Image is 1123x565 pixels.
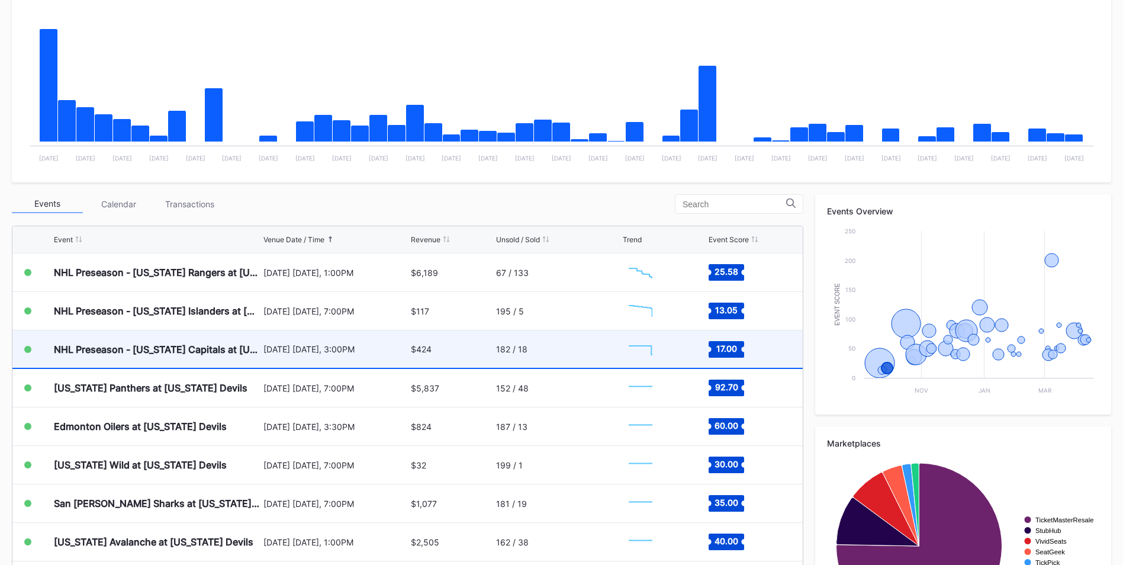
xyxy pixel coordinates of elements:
div: $6,189 [411,268,438,278]
text: [DATE] [186,155,205,162]
svg: Chart title [623,412,658,441]
text: [DATE] [1028,155,1047,162]
svg: Chart title [623,373,658,403]
div: $1,077 [411,499,437,509]
div: 162 / 38 [496,537,529,547]
text: 13.05 [715,305,738,315]
input: Search [683,200,786,209]
text: [DATE] [295,155,315,162]
div: [DATE] [DATE], 7:00PM [263,383,408,393]
div: [DATE] [DATE], 3:30PM [263,422,408,432]
div: $2,505 [411,537,439,547]
div: Transactions [154,195,225,213]
text: 50 [848,345,855,352]
text: [DATE] [76,155,95,162]
text: Nov [915,387,928,394]
div: NHL Preseason - [US_STATE] Capitals at [US_STATE] Devils (Split Squad) [54,344,260,355]
div: 181 / 19 [496,499,527,509]
div: Trend [623,235,642,244]
text: 25.58 [715,267,738,277]
div: Venue Date / Time [263,235,324,244]
div: 195 / 5 [496,306,524,316]
text: [DATE] [112,155,132,162]
text: [DATE] [332,155,352,162]
div: Events Overview [827,206,1099,216]
svg: Chart title [623,527,658,557]
text: [DATE] [39,155,59,162]
text: StubHub [1035,527,1061,534]
text: [DATE] [735,155,754,162]
div: Calendar [83,195,154,213]
text: [DATE] [698,155,717,162]
div: 152 / 48 [496,383,529,393]
text: 17.00 [716,343,736,353]
text: [DATE] [369,155,388,162]
text: [DATE] [991,155,1011,162]
div: $117 [411,306,429,316]
div: [DATE] [DATE], 1:00PM [263,537,408,547]
div: $5,837 [411,383,439,393]
div: [US_STATE] Wild at [US_STATE] Devils [54,459,227,471]
text: [DATE] [406,155,425,162]
div: Event Score [709,235,749,244]
text: [DATE] [259,155,278,162]
div: NHL Preseason - [US_STATE] Islanders at [US_STATE] Devils [54,305,260,317]
text: 40.00 [715,536,738,546]
text: 200 [845,257,855,264]
text: 30.00 [715,459,738,469]
text: [DATE] [771,155,791,162]
text: 35.00 [715,497,738,508]
div: 67 / 133 [496,268,529,278]
div: 182 / 18 [496,344,527,354]
div: Marketplaces [827,438,1099,448]
div: $424 [411,344,432,354]
div: [DATE] [DATE], 7:00PM [263,499,408,509]
div: Revenue [411,235,440,244]
div: [DATE] [DATE], 3:00PM [263,344,408,354]
text: [DATE] [1064,155,1084,162]
text: [DATE] [478,155,498,162]
text: [DATE] [662,155,681,162]
text: [DATE] [954,155,974,162]
text: [DATE] [845,155,864,162]
text: VividSeats [1035,538,1067,545]
div: 199 / 1 [496,460,523,470]
div: 187 / 13 [496,422,527,432]
div: [DATE] [DATE], 7:00PM [263,460,408,470]
text: 100 [845,316,855,323]
text: SeatGeek [1035,548,1065,556]
div: [DATE] [DATE], 7:00PM [263,306,408,316]
text: Mar [1038,387,1052,394]
text: 150 [845,286,855,293]
text: Jan [979,387,990,394]
text: Event Score [834,283,841,326]
text: [DATE] [808,155,828,162]
text: 250 [845,227,855,235]
text: 0 [852,374,855,381]
svg: Chart title [623,258,658,287]
div: San [PERSON_NAME] Sharks at [US_STATE] Devils [54,497,260,509]
div: $824 [411,422,432,432]
div: [US_STATE] Avalanche at [US_STATE] Devils [54,536,253,548]
text: [DATE] [222,155,242,162]
div: Events [12,195,83,213]
text: [DATE] [515,155,535,162]
text: [DATE] [552,155,571,162]
text: [DATE] [918,155,937,162]
div: Event [54,235,73,244]
svg: Chart title [623,489,658,518]
div: [DATE] [DATE], 1:00PM [263,268,408,278]
svg: Chart title [623,335,658,364]
svg: Chart title [623,296,658,326]
text: [DATE] [442,155,461,162]
div: [US_STATE] Panthers at [US_STATE] Devils [54,382,247,394]
div: Edmonton Oilers at [US_STATE] Devils [54,420,227,432]
text: 60.00 [715,420,738,431]
svg: Chart title [827,225,1099,403]
svg: Chart title [623,450,658,480]
div: $32 [411,460,426,470]
div: NHL Preseason - [US_STATE] Rangers at [US_STATE] Devils [54,267,260,278]
text: [DATE] [881,155,901,162]
div: Unsold / Sold [496,235,540,244]
text: [DATE] [149,155,169,162]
